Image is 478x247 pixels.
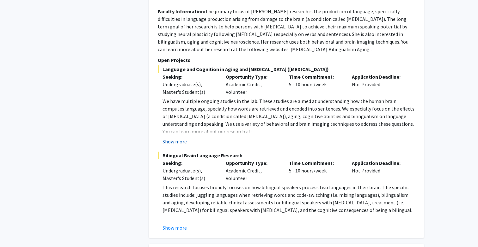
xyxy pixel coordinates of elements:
[221,159,284,182] div: Academic Credit, Volunteer
[158,152,415,159] span: Bilingual Brain Language Research
[158,8,205,15] b: Faculty Information:
[162,138,187,145] button: Show more
[347,159,410,182] div: Not Provided
[162,81,216,96] div: Undergraduate(s), Master's Student(s)
[162,159,216,167] p: Seeking:
[289,159,343,167] p: Time Commitment:
[162,167,216,182] div: Undergraduate(s), Master's Student(s)
[158,65,415,73] span: Language and Cognition in Aging and [MEDICAL_DATA] ([MEDICAL_DATA])
[226,73,279,81] p: Opportunity Type:
[162,128,415,135] p: You can learn more about our research at:
[162,184,415,214] p: This research focuses broadly focuses on how bilingual speakers process two languages in their br...
[347,73,410,96] div: Not Provided
[158,56,415,64] p: Open Projects
[226,159,279,167] p: Opportunity Type:
[352,159,406,167] p: Application Deadline:
[289,73,343,81] p: Time Commitment:
[284,159,347,182] div: 5 - 10 hours/week
[5,219,27,242] iframe: Chat
[162,224,187,232] button: Show more
[162,97,415,128] p: We have multiple ongoing studies in the lab. These studies are aimed at understanding how the hum...
[158,8,408,52] fg-read-more: The primary focus of [PERSON_NAME] research is the production of language, specifically difficult...
[352,73,406,81] p: Application Deadline:
[221,73,284,96] div: Academic Credit, Volunteer
[162,73,216,81] p: Seeking:
[284,73,347,96] div: 5 - 10 hours/week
